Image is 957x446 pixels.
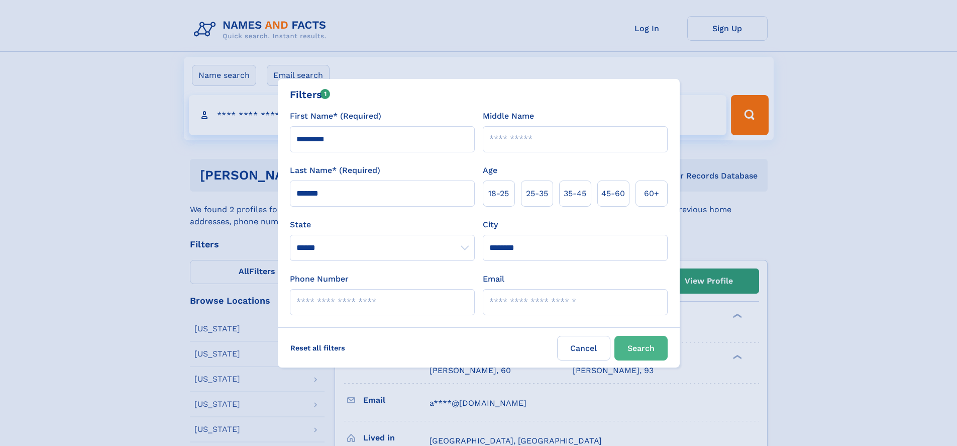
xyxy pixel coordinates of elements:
[290,273,349,285] label: Phone Number
[483,273,504,285] label: Email
[557,336,610,361] label: Cancel
[290,87,331,102] div: Filters
[290,164,380,176] label: Last Name* (Required)
[290,110,381,122] label: First Name* (Required)
[483,164,497,176] label: Age
[488,188,509,200] span: 18‑25
[483,219,498,231] label: City
[601,188,625,200] span: 45‑60
[483,110,534,122] label: Middle Name
[614,336,668,361] button: Search
[644,188,659,200] span: 60+
[526,188,548,200] span: 25‑35
[290,219,475,231] label: State
[564,188,586,200] span: 35‑45
[284,336,352,360] label: Reset all filters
